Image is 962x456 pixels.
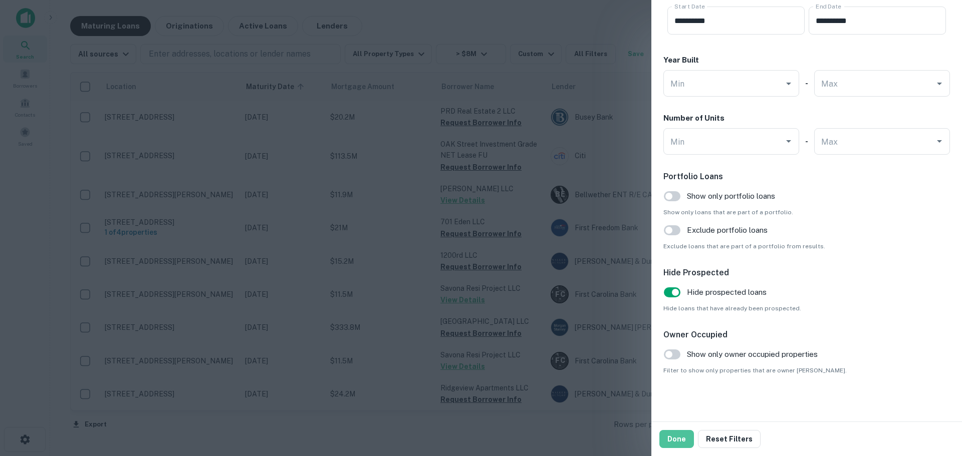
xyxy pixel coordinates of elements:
label: Start Date [674,2,705,11]
iframe: Chat Widget [912,344,962,392]
button: Open [932,134,946,148]
h6: Owner Occupied [663,329,950,341]
span: Hide prospected loans [687,286,767,298]
button: Open [932,77,946,91]
h6: Hide Prospected [663,267,950,279]
span: Hide loans that have already been prospected. [663,304,950,313]
span: Exclude portfolio loans [687,224,768,236]
h6: Year Built [663,55,699,66]
input: Choose date, selected date is Dec 1, 2025 [667,7,798,35]
input: Choose date, selected date is Jun 30, 2026 [809,7,939,35]
span: Filter to show only properties that are owner [PERSON_NAME]. [663,366,950,375]
span: Show only owner occupied properties [687,348,818,360]
h6: - [805,78,808,89]
button: Reset Filters [698,430,761,448]
button: Done [659,430,694,448]
span: Exclude loans that are part of a portfolio from results. [663,242,950,251]
label: End Date [816,2,841,11]
h6: Number of Units [663,113,725,124]
h6: Portfolio Loans [663,171,950,183]
button: Open [782,77,796,91]
span: Show only loans that are part of a portfolio. [663,208,950,217]
h6: - [805,136,808,147]
button: Open [782,134,796,148]
span: Show only portfolio loans [687,190,775,202]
